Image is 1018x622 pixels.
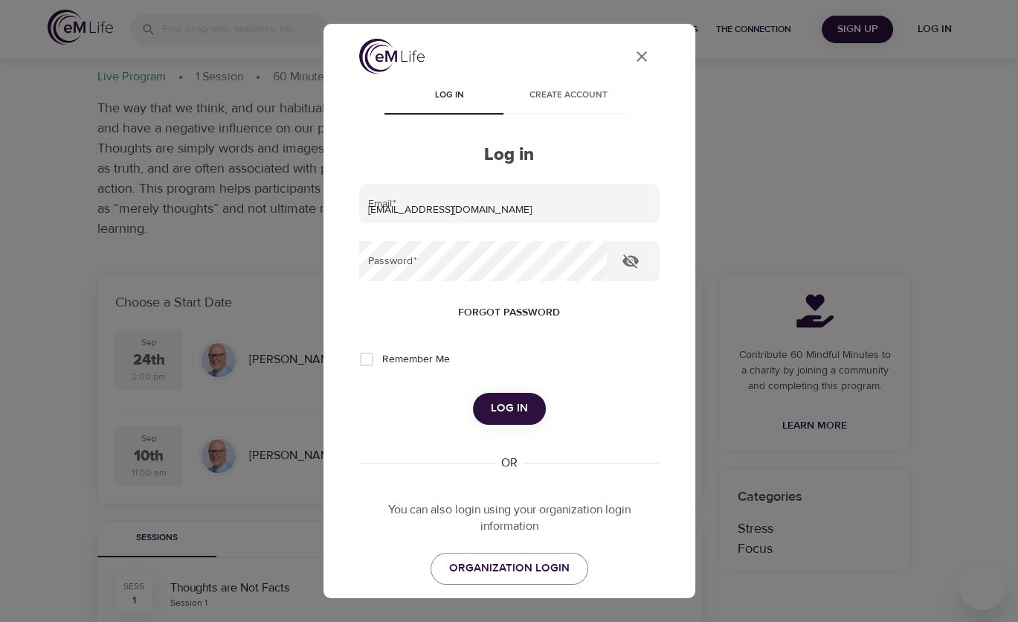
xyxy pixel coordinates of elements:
img: logo [359,39,425,74]
span: Remember Me [382,352,450,368]
span: Log in [491,399,528,418]
div: disabled tabs example [359,79,660,115]
button: close [624,39,660,74]
span: Forgot password [458,304,560,322]
button: Log in [473,393,546,424]
button: Forgot password [452,299,566,327]
span: ORGANIZATION LOGIN [449,559,570,578]
span: Create account [518,88,619,103]
div: OR [495,455,524,472]
a: ORGANIZATION LOGIN [431,553,588,584]
span: Log in [399,88,500,103]
h2: Log in [359,144,660,166]
p: You can also login using your organization login information [359,501,660,536]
